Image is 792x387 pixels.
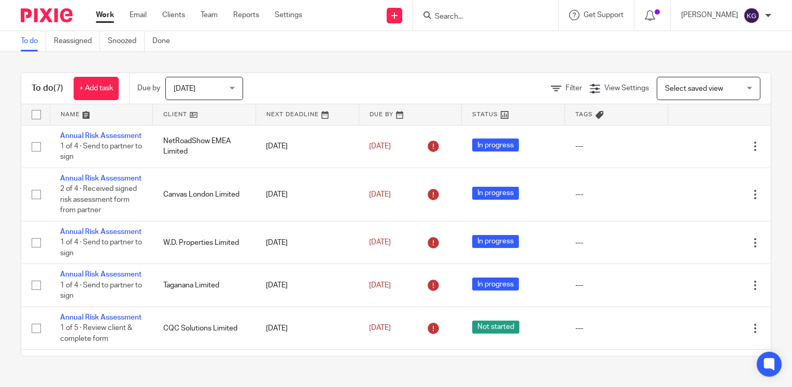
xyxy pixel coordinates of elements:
td: [DATE] [256,307,359,349]
td: NetRoadShow EMEA Limited [153,125,256,168]
a: Annual Risk Assessment [60,228,142,236]
a: Annual Risk Assessment [60,132,142,140]
a: Clients [162,10,185,20]
a: Annual Risk Assessment [60,271,142,278]
a: Work [96,10,114,20]
span: In progress [472,235,519,248]
span: Tags [575,112,593,117]
h1: To do [32,83,63,94]
span: View Settings [604,85,649,92]
a: To do [21,31,46,51]
span: 2 of 4 · Received signed risk assessment form from partner [60,186,137,214]
div: --- [575,141,658,151]
a: Reassigned [54,31,100,51]
td: CQC Solutions Limited [153,307,256,349]
div: --- [575,238,658,248]
span: [DATE] [369,325,391,332]
td: W.D. Properties Limited [153,222,256,264]
span: 1 of 4 · Send to partner to sign [60,282,142,300]
a: Done [152,31,178,51]
span: [DATE] [369,191,391,198]
td: Taganana Limited [153,264,256,307]
span: In progress [472,187,519,200]
span: 1 of 5 · Review client & complete form [60,325,132,343]
a: Snoozed [108,31,145,51]
span: Filter [565,85,582,92]
a: Reports [233,10,259,20]
span: [DATE] [369,143,391,150]
img: Pixie [21,8,73,22]
div: --- [575,323,658,334]
span: Not started [472,321,519,334]
a: + Add task [74,77,119,100]
input: Search [434,12,527,22]
td: [DATE] [256,168,359,221]
td: [DATE] [256,125,359,168]
span: In progress [472,139,519,151]
a: Annual Risk Assessment [60,175,142,182]
div: --- [575,189,658,200]
span: Select saved view [665,85,723,92]
a: Team [201,10,218,20]
span: [DATE] [369,282,391,289]
span: 1 of 4 · Send to partner to sign [60,239,142,257]
span: In progress [472,278,519,291]
td: [DATE] [256,264,359,307]
span: (7) [53,84,63,92]
img: svg%3E [743,7,760,24]
td: Canvas London Limited [153,168,256,221]
span: [DATE] [174,85,195,92]
p: Due by [137,83,160,93]
span: Get Support [584,11,624,19]
span: [DATE] [369,239,391,246]
a: Settings [275,10,302,20]
p: [PERSON_NAME] [681,10,738,20]
span: 1 of 4 · Send to partner to sign [60,143,142,161]
div: --- [575,280,658,291]
a: Email [130,10,147,20]
td: [DATE] [256,222,359,264]
a: Annual Risk Assessment [60,314,142,321]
